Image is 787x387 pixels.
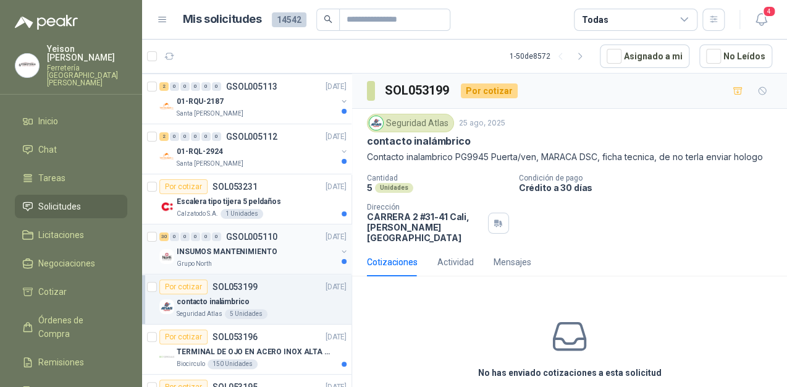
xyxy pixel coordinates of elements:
[38,200,81,213] span: Solicitudes
[326,331,347,343] p: [DATE]
[177,146,223,158] p: 01-RQL-2924
[519,174,782,182] p: Condición de pago
[15,166,127,190] a: Tareas
[367,203,483,211] p: Dirección
[47,45,127,62] p: Yeison [PERSON_NAME]
[699,45,772,68] button: No Leídos
[142,174,351,224] a: Por cotizarSOL053231[DATE] Company LogoEscalera tipo tijera 5 peldañosCalzatodo S.A.1 Unidades
[519,182,782,193] p: Crédito a 30 días
[510,46,590,66] div: 1 - 50 de 8572
[38,228,84,242] span: Licitaciones
[159,82,169,91] div: 2
[177,209,218,219] p: Calzatodo S.A.
[177,359,205,369] p: Biocirculo
[180,82,190,91] div: 0
[15,138,127,161] a: Chat
[177,296,250,308] p: contacto inalámbrico
[159,249,174,264] img: Company Logo
[213,333,258,341] p: SOL053196
[326,131,347,143] p: [DATE]
[213,283,258,291] p: SOL053199
[221,209,263,219] div: 1 Unidades
[177,196,280,208] p: Escalera tipo tijera 5 peldaños
[226,232,277,241] p: GSOL005110
[177,309,222,319] p: Seguridad Atlas
[38,143,57,156] span: Chat
[212,82,221,91] div: 0
[15,54,39,77] img: Company Logo
[461,83,518,98] div: Por cotizar
[159,330,208,344] div: Por cotizar
[38,355,84,369] span: Remisiones
[478,366,662,380] h3: No has enviado cotizaciones a esta solicitud
[213,182,258,191] p: SOL053231
[459,117,505,129] p: 25 ago, 2025
[159,149,174,164] img: Company Logo
[159,299,174,314] img: Company Logo
[208,359,258,369] div: 150 Unidades
[170,82,179,91] div: 0
[201,82,211,91] div: 0
[177,246,277,258] p: INSUMOS MANTENIMIENTO
[225,309,267,319] div: 5 Unidades
[15,223,127,247] a: Licitaciones
[177,346,330,358] p: TERMINAL DE OJO EN ACERO INOX ALTA EMPERATURA
[326,81,347,93] p: [DATE]
[326,281,347,293] p: [DATE]
[170,132,179,141] div: 0
[180,132,190,141] div: 0
[159,229,349,269] a: 30 0 0 0 0 0 GSOL005110[DATE] Company LogoINSUMOS MANTENIMIENTOGrupo North
[38,313,116,341] span: Órdenes de Compra
[177,259,212,269] p: Grupo North
[385,81,451,100] h3: SOL053199
[191,232,200,241] div: 0
[159,179,208,194] div: Por cotizar
[15,308,127,346] a: Órdenes de Compra
[494,255,531,269] div: Mensajes
[326,181,347,193] p: [DATE]
[159,279,208,294] div: Por cotizar
[183,11,262,28] h1: Mis solicitudes
[324,15,332,23] span: search
[15,15,78,30] img: Logo peakr
[212,132,221,141] div: 0
[159,132,169,141] div: 2
[38,285,67,299] span: Cotizar
[47,64,127,87] p: Ferretería [GEOGRAPHIC_DATA][PERSON_NAME]
[15,195,127,218] a: Solicitudes
[159,232,169,241] div: 30
[367,211,483,243] p: CARRERA 2 #31-41 Cali , [PERSON_NAME][GEOGRAPHIC_DATA]
[367,182,372,193] p: 5
[226,132,277,141] p: GSOL005112
[142,325,351,375] a: Por cotizarSOL053196[DATE] Company LogoTERMINAL DE OJO EN ACERO INOX ALTA EMPERATURABiocirculo150...
[159,199,174,214] img: Company Logo
[159,349,174,364] img: Company Logo
[367,114,454,132] div: Seguridad Atlas
[15,252,127,275] a: Negociaciones
[15,109,127,133] a: Inicio
[38,171,65,185] span: Tareas
[177,109,243,119] p: Santa [PERSON_NAME]
[15,351,127,374] a: Remisiones
[212,232,221,241] div: 0
[367,255,418,269] div: Cotizaciones
[170,232,179,241] div: 0
[762,6,776,17] span: 4
[600,45,689,68] button: Asignado a mi
[750,9,772,31] button: 4
[159,99,174,114] img: Company Logo
[272,12,306,27] span: 14542
[201,132,211,141] div: 0
[15,280,127,304] a: Cotizar
[375,183,413,193] div: Unidades
[38,114,58,128] span: Inicio
[437,255,474,269] div: Actividad
[582,13,608,27] div: Todas
[367,174,509,182] p: Cantidad
[38,257,95,270] span: Negociaciones
[191,132,200,141] div: 0
[180,232,190,241] div: 0
[369,116,383,130] img: Company Logo
[142,274,351,325] a: Por cotizarSOL053199[DATE] Company Logocontacto inalámbricoSeguridad Atlas5 Unidades
[191,82,200,91] div: 0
